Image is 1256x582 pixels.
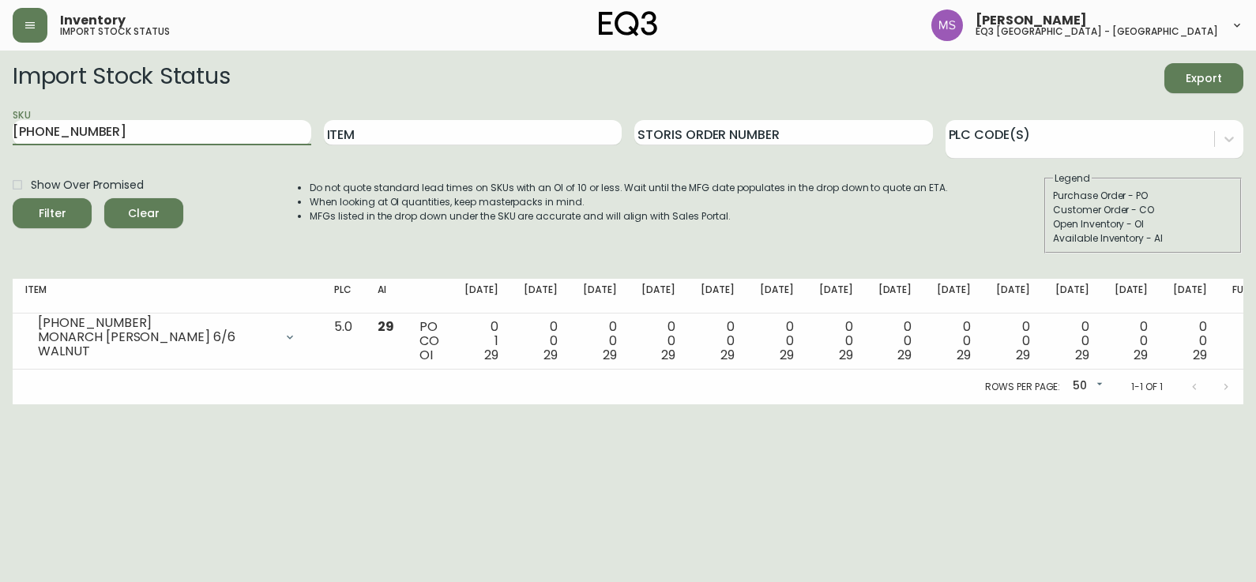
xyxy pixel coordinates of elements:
span: 29 [1016,346,1030,364]
div: MONARCH [PERSON_NAME] 6/6 WALNUT [38,330,274,359]
li: When looking at OI quantities, keep masterpacks in mind. [310,195,948,209]
span: Clear [117,204,171,223]
span: 29 [1075,346,1089,364]
div: 0 0 [760,320,794,362]
th: [DATE] [807,279,866,314]
th: [DATE] [983,279,1043,314]
p: Rows per page: [985,380,1060,394]
div: [PHONE_NUMBER] [38,316,274,330]
span: OI [419,346,433,364]
th: [DATE] [688,279,747,314]
th: [DATE] [1043,279,1102,314]
span: 29 [1134,346,1148,364]
button: Clear [104,198,183,228]
span: 29 [603,346,617,364]
span: [PERSON_NAME] [976,14,1087,27]
div: Filter [39,204,66,223]
th: [DATE] [747,279,807,314]
div: Open Inventory - OI [1053,217,1233,231]
span: 29 [839,346,853,364]
th: PLC [322,279,365,314]
div: 0 1 [464,320,498,362]
span: 29 [378,317,394,336]
th: Item [13,279,322,314]
li: MFGs listed in the drop down under the SKU are accurate and will align with Sales Portal. [310,209,948,223]
span: 29 [897,346,912,364]
span: 29 [661,346,675,364]
div: 50 [1066,374,1106,400]
h5: eq3 [GEOGRAPHIC_DATA] - [GEOGRAPHIC_DATA] [976,27,1218,36]
div: 0 0 [878,320,912,362]
div: 0 0 [583,320,617,362]
div: 0 0 [524,320,558,362]
div: 0 0 [701,320,735,362]
div: [PHONE_NUMBER]MONARCH [PERSON_NAME] 6/6 WALNUT [25,320,309,355]
th: [DATE] [570,279,630,314]
div: 0 0 [1173,320,1207,362]
td: 5.0 [322,314,365,370]
button: Filter [13,198,92,228]
span: 29 [484,346,498,364]
button: Export [1164,63,1243,93]
div: 0 0 [641,320,675,362]
span: 29 [1193,346,1207,364]
div: PO CO [419,320,439,362]
p: 1-1 of 1 [1131,380,1163,394]
li: Do not quote standard lead times on SKUs with an OI of 10 or less. Wait until the MFG date popula... [310,181,948,195]
div: 0 0 [1055,320,1089,362]
img: logo [599,11,657,36]
h5: import stock status [60,27,170,36]
div: 0 0 [937,320,971,362]
span: Show Over Promised [31,177,144,193]
th: [DATE] [924,279,983,314]
div: Available Inventory - AI [1053,231,1233,246]
th: [DATE] [452,279,511,314]
div: 0 0 [1115,320,1149,362]
span: 29 [780,346,794,364]
div: Purchase Order - PO [1053,189,1233,203]
span: 29 [543,346,558,364]
th: [DATE] [1160,279,1220,314]
span: Inventory [60,14,126,27]
h2: Import Stock Status [13,63,230,93]
th: [DATE] [866,279,925,314]
th: [DATE] [1102,279,1161,314]
img: 1b6e43211f6f3cc0b0729c9049b8e7af [931,9,963,41]
div: 0 0 [819,320,853,362]
legend: Legend [1053,171,1092,186]
th: [DATE] [511,279,570,314]
th: [DATE] [629,279,688,314]
span: 29 [720,346,735,364]
div: 0 0 [996,320,1030,362]
span: 29 [957,346,971,364]
th: AI [365,279,407,314]
span: Export [1177,69,1231,88]
div: Customer Order - CO [1053,203,1233,217]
